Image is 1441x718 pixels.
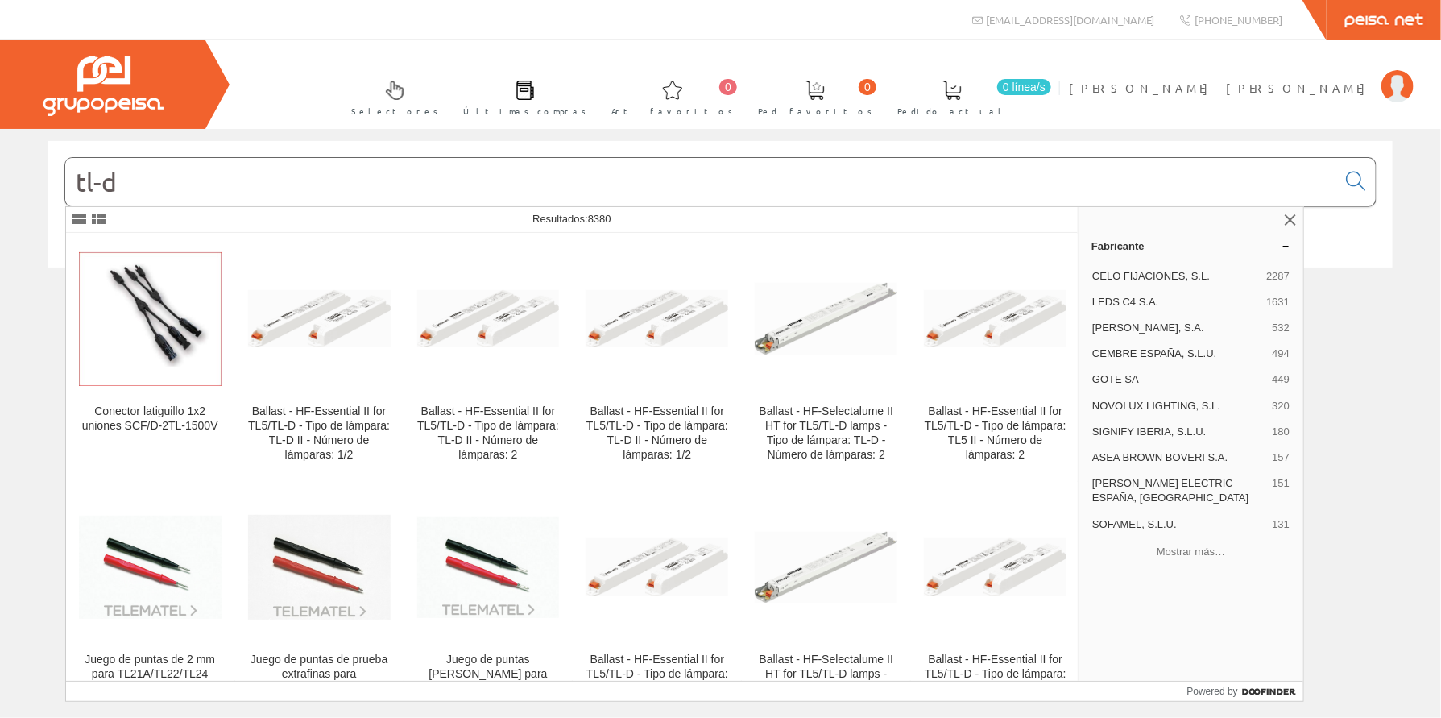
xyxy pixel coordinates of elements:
a: Ballast - HF-Essential II for TL5/TL-D - Tipo de lámpara: TL5 II - Número de lámparas: 2 Ballast ... [911,234,1079,481]
span: 320 [1273,399,1290,413]
button: Mostrar más… [1085,539,1297,566]
span: 0 [719,79,737,95]
img: Juego de puntas de 2 mm para TL21A/TL22/TL24 [79,516,222,618]
span: Resultados: [532,213,611,225]
img: Ballast - HF-Essential II for TL5/TL-D - Tipo de lámpara: TL5 II - Número de lámparas: 2 [924,290,1066,348]
a: [PERSON_NAME] [PERSON_NAME] [1069,67,1414,82]
span: [PHONE_NUMBER] [1195,13,1282,27]
a: Conector latiguillo 1x2 uniones SCF/D-2TL-1500V Conector latiguillo 1x2 uniones SCF/D-2TL-1500V [66,234,234,481]
span: 131 [1273,517,1290,532]
div: Ballast - HF-Essential II for TL5/TL-D - Tipo de lámpara: TL5 II - Número de lámparas: 2 [924,405,1066,463]
span: 8380 [588,213,611,225]
a: Ballast - HF-Selectalume II HT for TL5/TL-D lamps - Tipo de lámpara: TL-D - Número de lámparas: 2... [742,234,910,481]
div: Ballast - HF-Essential II for TL5/TL-D - Tipo de lámpara: TL5 II - Número de lámparas: 1/2 [924,653,1066,711]
span: LEDS C4 S.A. [1092,295,1260,309]
span: 449 [1273,372,1290,387]
span: CELO FIJACIONES, S.L. [1092,269,1260,284]
span: 532 [1273,321,1290,335]
div: Ballast - HF-Essential II for TL5/TL-D - Tipo de lámpara: TL-D II - Número de lámparas: 1/2 [248,405,391,463]
div: Ballast - HF-Selectalume II HT for TL5/TL-D lamps - Tipo de lámpara: TL-D - Número de lámparas: 2 [755,405,897,463]
a: 0 línea/s Pedido actual [881,67,1055,126]
span: [PERSON_NAME], S.A. [1092,321,1265,335]
div: Ballast - HF-Selectalume II HT for TL5/TL-D lamps - Tipo de lámpara: TL5 - Número de lámparas: 2 [755,653,897,711]
div: Juego de puntas de prueba extrafinas para TL21A/TL22/TL24 [248,653,391,696]
span: 2287 [1266,269,1290,284]
img: Ballast - HF-Essential II for TL5/TL-D - Tipo de lámpara: TL-D II - Número de lámparas: 1/2 [586,290,728,348]
img: Ballast - HF-Selectalume II HT for TL5/TL-D lamps - Tipo de lámpara: TL-D - Número de lámparas: 2 [755,283,897,355]
span: Últimas compras [463,103,586,119]
img: Juego de puntas de prueba extrafinas para TL21A/TL22/TL24 [248,515,391,620]
span: 157 [1273,450,1290,465]
div: Juego de puntas [PERSON_NAME] para TL21A/TL22/TL24 [417,653,560,696]
a: Ballast - HF-Essential II for TL5/TL-D - Tipo de lámpara: TL-D II - Número de lámparas: 1/2 Balla... [235,234,404,481]
span: Selectores [351,103,438,119]
img: Ballast - HF-Essential II for TL5/TL-D - Tipo de lámpara: TL5 II - Número de lámparas: 1/2 [586,538,728,596]
span: NOVOLUX LIGHTING, S.L. [1092,399,1265,413]
span: CEMBRE ESPAÑA, S.L.U. [1092,347,1265,361]
span: ASEA BROWN BOVERI S.A. [1092,450,1265,465]
div: Ballast - HF-Essential II for TL5/TL-D - Tipo de lámpara: TL5 II - Número de lámparas: 1/2 [586,653,728,711]
img: Conector latiguillo 1x2 uniones SCF/D-2TL-1500V [79,252,222,386]
span: SOFAMEL, S.L.U. [1092,517,1265,532]
div: Ballast - HF-Essential II for TL5/TL-D - Tipo de lámpara: TL-D II - Número de lámparas: 2 [417,405,560,463]
img: Ballast - HF-Essential II for TL5/TL-D - Tipo de lámpara: TL-D II - Número de lámparas: 1/2 [248,290,391,348]
img: Ballast - HF-Essential II for TL5/TL-D - Tipo de lámpara: TL5 II - Número de lámparas: 1/2 [924,538,1066,596]
span: Art. favoritos [611,103,733,119]
span: 494 [1273,347,1290,361]
img: Ballast - HF-Essential II for TL5/TL-D - Tipo de lámpara: TL-D II - Número de lámparas: 2 [417,290,560,348]
a: Últimas compras [447,67,594,126]
span: 151 [1273,476,1290,505]
span: 0 [859,79,876,95]
a: Selectores [335,67,446,126]
div: Ballast - HF-Essential II for TL5/TL-D - Tipo de lámpara: TL-D II - Número de lámparas: 1/2 [586,405,728,463]
span: SIGNIFY IBERIA, S.L.U. [1092,425,1265,439]
span: 0 línea/s [997,79,1051,95]
img: Ballast - HF-Selectalume II HT for TL5/TL-D lamps - Tipo de lámpara: TL5 - Número de lámparas: 2 [755,532,897,604]
span: [PERSON_NAME] ELECTRIC ESPAÑA, [GEOGRAPHIC_DATA] [1092,476,1265,505]
span: Pedido actual [897,103,1007,119]
span: 180 [1273,425,1290,439]
span: [PERSON_NAME] [PERSON_NAME] [1069,80,1373,96]
img: Grupo Peisa [43,56,164,116]
span: 1631 [1266,295,1290,309]
a: Ballast - HF-Essential II for TL5/TL-D - Tipo de lámpara: TL-D II - Número de lámparas: 1/2 Balla... [573,234,741,481]
div: Juego de puntas de 2 mm para TL21A/TL22/TL24 [79,653,222,682]
span: GOTE SA [1092,372,1265,387]
img: Juego de puntas planas para TL21A/TL22/TL24 [417,517,560,618]
a: Fabricante [1079,233,1303,259]
div: Conector latiguillo 1x2 uniones SCF/D-2TL-1500V [79,405,222,434]
a: Powered by [1187,682,1304,701]
a: Ballast - HF-Essential II for TL5/TL-D - Tipo de lámpara: TL-D II - Número de lámparas: 2 Ballast... [404,234,573,481]
span: [EMAIL_ADDRESS][DOMAIN_NAME] [987,13,1155,27]
div: © Grupo Peisa [48,288,1393,301]
span: Ped. favoritos [758,103,872,119]
input: Buscar... [65,158,1336,206]
span: Powered by [1187,684,1238,699]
